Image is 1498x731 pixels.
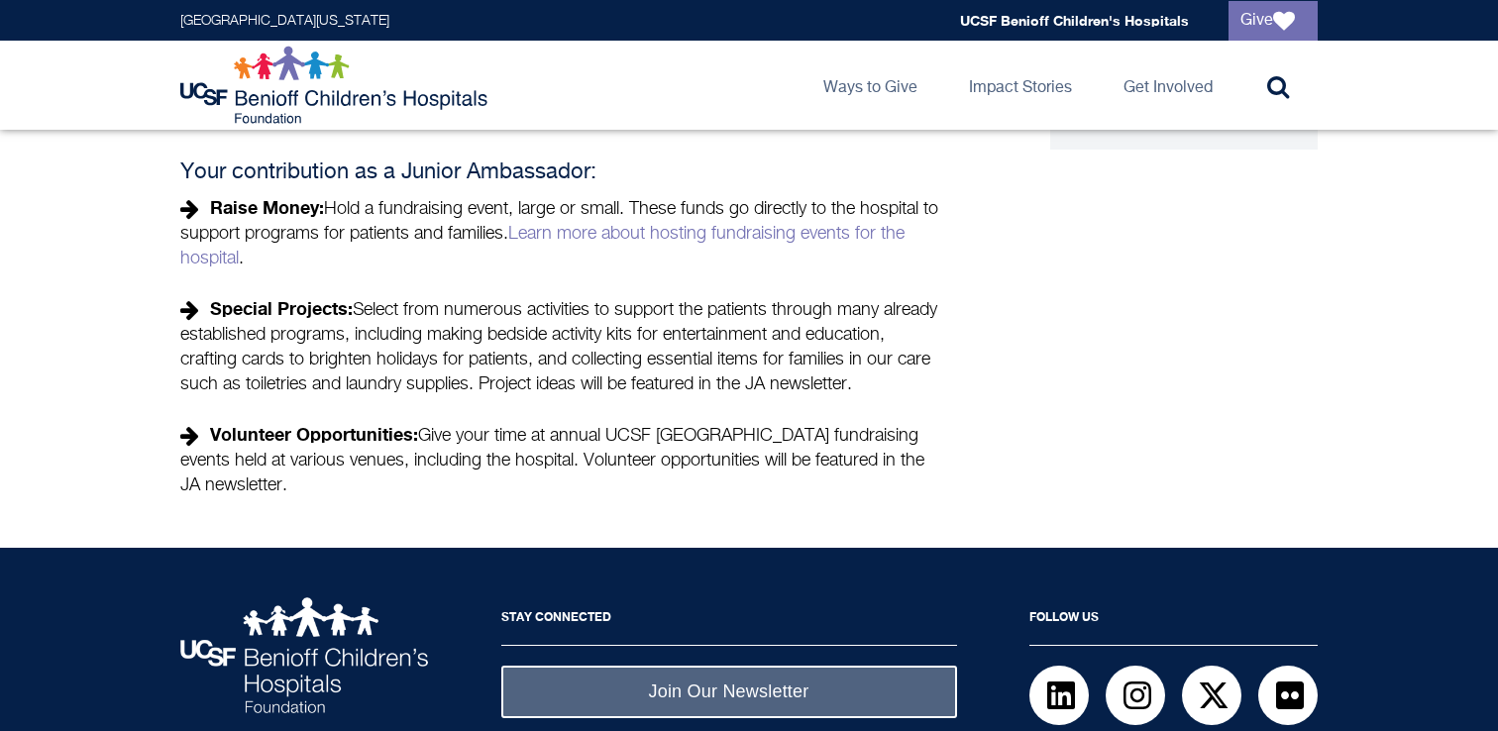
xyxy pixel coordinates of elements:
strong: Raise Money: [210,196,324,218]
a: Ways to Give [807,41,933,130]
a: UCSF Benioff Children's Hospitals [960,12,1189,29]
a: Join Our Newsletter [501,666,957,718]
img: UCSF Benioff Children's Hospitals [180,597,428,713]
a: Impact Stories [953,41,1088,130]
h4: Your contribution as a Junior Ambassador: [180,160,943,185]
h2: Stay Connected [501,597,957,646]
img: Logo for UCSF Benioff Children's Hospitals Foundation [180,46,492,125]
strong: Special Projects: [210,297,353,319]
p: Hold a fundraising event, large or small. These funds go directly to the hospital to support prog... [180,195,943,271]
h2: Follow Us [1029,597,1318,646]
p: Select from numerous activities to support the patients through many already established programs... [180,296,943,397]
a: Get Involved [1108,41,1229,130]
a: [GEOGRAPHIC_DATA][US_STATE] [180,14,389,28]
a: Give [1229,1,1318,41]
p: Give your time at annual UCSF [GEOGRAPHIC_DATA] fundraising events held at various venues, includ... [180,422,943,498]
strong: Volunteer Opportunities: [210,423,418,445]
a: Learn more about hosting fundraising events for the hospital [180,225,905,267]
